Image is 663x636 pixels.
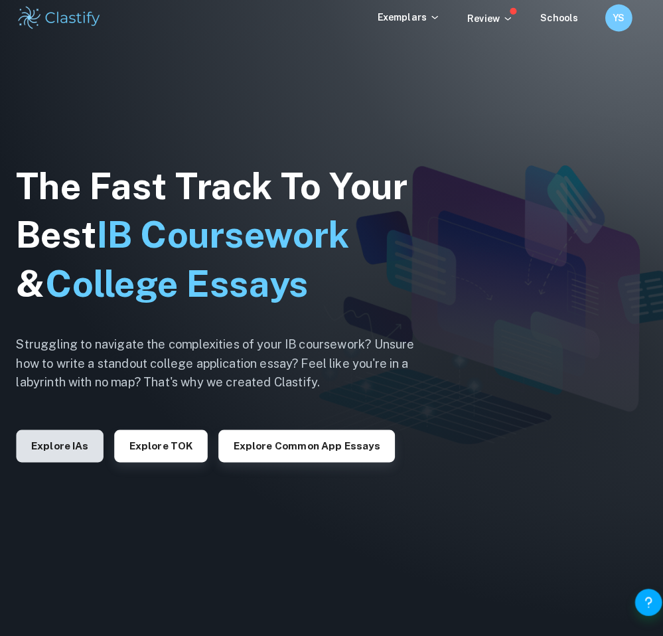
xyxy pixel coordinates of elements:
button: Explore Common App essays [214,434,388,465]
button: Help and Feedback [623,590,650,616]
a: Explore TOK [112,442,204,455]
h1: The Fast Track To Your Best & [16,171,427,314]
h6: YS [600,22,615,37]
button: Explore IAs [16,434,102,465]
span: IB Coursework [95,221,343,263]
p: Exemplars [370,21,432,36]
a: Explore IAs [16,442,102,455]
img: Clastify logo [16,16,100,42]
button: Explore TOK [112,434,204,465]
a: Explore Common App essays [214,442,388,455]
a: Schools [530,24,567,35]
p: Review [459,23,504,37]
button: YS [594,16,621,42]
h6: Struggling to navigate the complexities of your IB coursework? Unsure how to write a standout col... [16,341,427,396]
span: College Essays [44,269,303,311]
